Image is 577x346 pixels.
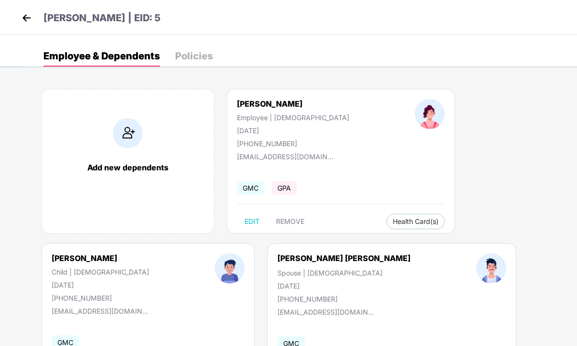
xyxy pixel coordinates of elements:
[237,99,349,109] div: [PERSON_NAME]
[19,11,34,25] img: back
[277,269,411,277] div: Spouse | [DEMOGRAPHIC_DATA]
[277,282,411,290] div: [DATE]
[52,268,149,276] div: Child | [DEMOGRAPHIC_DATA]
[415,99,445,129] img: profileImage
[277,295,411,303] div: [PHONE_NUMBER]
[52,163,204,172] div: Add new dependents
[393,219,439,224] span: Health Card(s)
[237,126,349,135] div: [DATE]
[386,214,445,229] button: Health Card(s)
[175,51,213,61] div: Policies
[268,214,312,229] button: REMOVE
[237,152,333,161] div: [EMAIL_ADDRESS][DOMAIN_NAME]
[52,294,149,302] div: [PHONE_NUMBER]
[237,139,349,148] div: [PHONE_NUMBER]
[215,253,245,283] img: profileImage
[245,218,260,225] span: EDIT
[276,218,304,225] span: REMOVE
[476,253,506,283] img: profileImage
[237,181,264,195] span: GMC
[52,307,148,315] div: [EMAIL_ADDRESS][DOMAIN_NAME]
[237,214,267,229] button: EDIT
[237,113,349,122] div: Employee | [DEMOGRAPHIC_DATA]
[43,51,160,61] div: Employee & Dependents
[272,181,297,195] span: GPA
[277,253,411,263] div: [PERSON_NAME] [PERSON_NAME]
[52,281,149,289] div: [DATE]
[43,11,161,26] p: [PERSON_NAME] | EID: 5
[113,118,143,148] img: addIcon
[52,253,149,263] div: [PERSON_NAME]
[277,308,374,316] div: [EMAIL_ADDRESS][DOMAIN_NAME]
